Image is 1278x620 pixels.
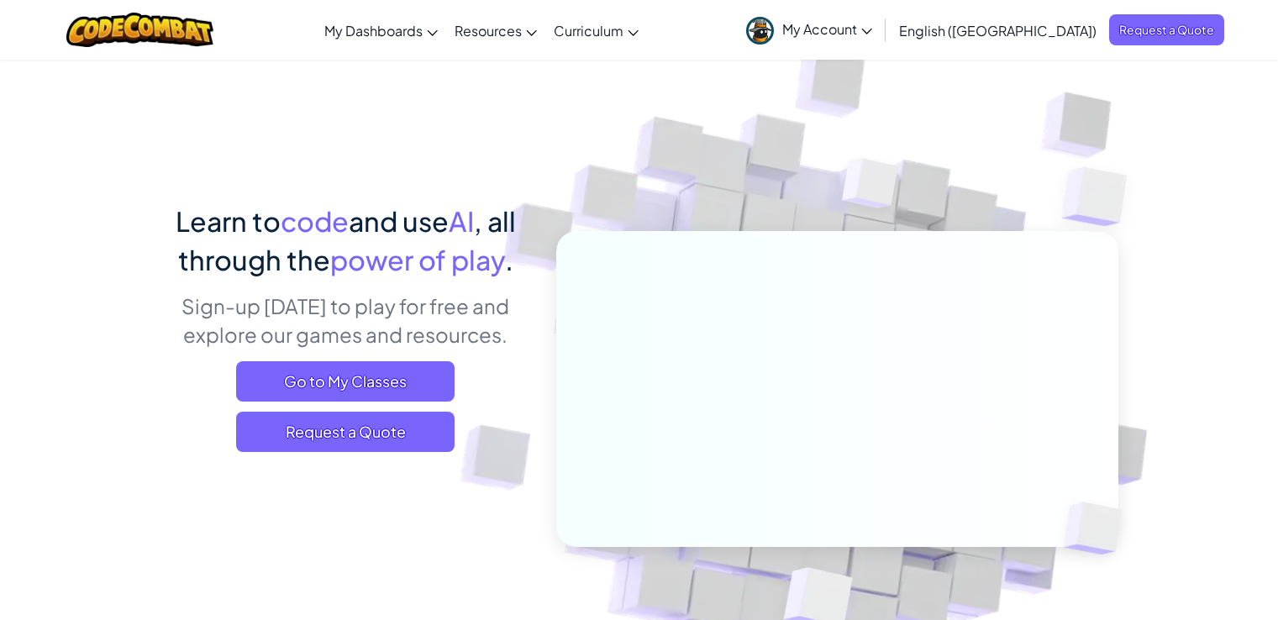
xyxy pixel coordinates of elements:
[738,3,881,56] a: My Account
[324,22,423,39] span: My Dashboards
[449,204,474,238] span: AI
[66,13,213,47] img: CodeCombat logo
[899,22,1097,39] span: English ([GEOGRAPHIC_DATA])
[176,204,281,238] span: Learn to
[316,8,446,53] a: My Dashboards
[810,125,931,250] img: Overlap cubes
[455,22,522,39] span: Resources
[1035,467,1161,590] img: Overlap cubes
[349,204,449,238] span: and use
[782,20,872,38] span: My Account
[160,292,531,349] p: Sign-up [DATE] to play for free and explore our games and resources.
[236,361,455,402] a: Go to My Classes
[505,243,513,276] span: .
[746,17,774,45] img: avatar
[281,204,349,238] span: code
[554,22,623,39] span: Curriculum
[545,8,647,53] a: Curriculum
[236,412,455,452] a: Request a Quote
[330,243,505,276] span: power of play
[1028,126,1174,268] img: Overlap cubes
[1109,14,1224,45] a: Request a Quote
[446,8,545,53] a: Resources
[891,8,1105,53] a: English ([GEOGRAPHIC_DATA])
